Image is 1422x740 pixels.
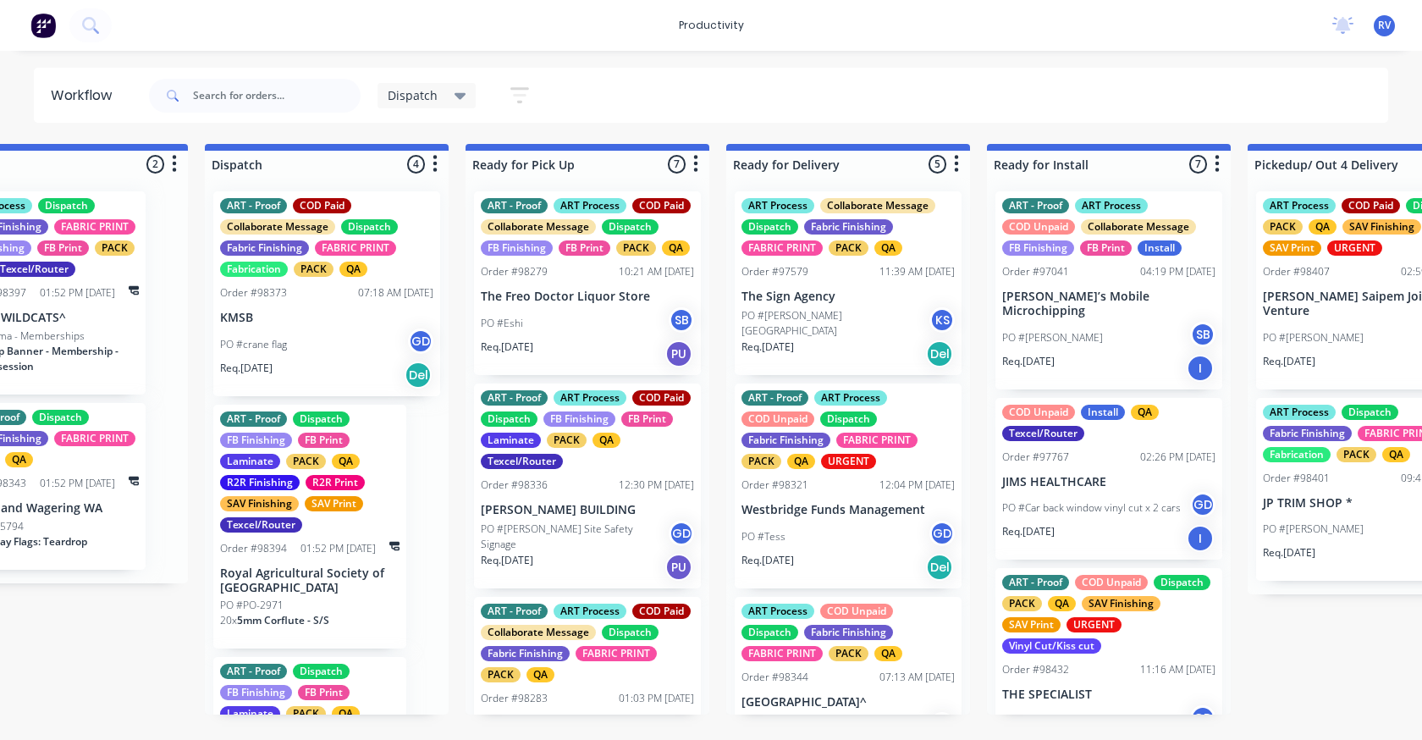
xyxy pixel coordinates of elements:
div: SAV Print [1263,240,1321,256]
div: FABRIC PRINT [54,219,135,235]
div: Workflow [51,86,120,106]
div: R2R Finishing [220,475,300,490]
p: Westbridge Funds Management [741,503,955,517]
div: 01:52 PM [DATE] [40,476,115,491]
input: Search for orders... [193,79,361,113]
div: ART - ProofCOD PaidCollaborate MessageDispatchFabric FinishingFABRIC PRINTFabricationPACKQAOrder ... [213,191,440,396]
div: FB Finishing [481,240,553,256]
p: The Sign Agency [741,290,955,304]
p: Req. [DATE] [1002,524,1055,539]
div: 12:30 PM [DATE] [619,478,694,493]
div: QA [874,240,902,256]
div: 11:16 AM [DATE] [1140,662,1215,677]
div: 07:13 AM [DATE] [879,670,955,685]
div: Dispatch [602,625,659,640]
div: Dispatch [38,198,95,213]
div: ART - Proof [220,664,287,679]
div: QA [5,452,33,467]
div: Fabric Finishing [804,625,893,640]
div: Texcel/Router [220,517,302,533]
p: PO #[PERSON_NAME] [1002,330,1103,345]
p: THE SPECIALIST [1002,688,1215,702]
div: Collaborate Message [481,625,596,640]
div: COD Paid [632,198,691,213]
div: GD [1190,705,1215,731]
div: ART - ProofART ProcessCOD PaidDispatchFB FinishingFB PrintLaminatePACKQATexcel/RouterOrder #98336... [474,384,701,588]
div: COD Paid [1342,198,1400,213]
div: Order #98373 [220,285,287,301]
p: PO #JH decal install [1002,714,1092,729]
div: PACK [1002,596,1042,611]
div: ART Process [554,390,626,406]
div: Laminate [220,454,280,469]
div: Collaborate Message [1081,219,1196,235]
div: Collaborate Message [481,219,596,235]
div: KS [929,307,955,333]
div: FB Print [298,685,350,700]
div: Texcel/Router [1002,426,1084,441]
div: GD [1190,492,1215,517]
div: QA [1048,596,1076,611]
div: ART Process [554,198,626,213]
div: Order #97041 [1002,264,1069,279]
div: ART Process [741,198,814,213]
div: Order #98344 [741,670,808,685]
div: QA [1309,219,1337,235]
div: QA [1131,405,1159,420]
div: ART - ProofART ProcessCOD UnpaidDispatchFabric FinishingFABRIC PRINTPACKQAURGENTOrder #9832112:04... [735,384,962,588]
div: 04:19 PM [DATE] [1140,264,1215,279]
div: PACK [1337,447,1376,462]
div: COD Paid [632,390,691,406]
p: PO #Eshi [481,316,523,331]
p: Req. [DATE] [1002,354,1055,369]
div: QA [874,646,902,661]
div: ART - Proof [220,198,287,213]
div: Dispatch [741,219,798,235]
div: COD Unpaid [1002,219,1075,235]
p: PO #PO-2971 [220,598,284,613]
div: FB Finishing [220,685,292,700]
p: PO #Car back window vinyl cut x 2 cars [1002,500,1181,516]
div: PACK [286,454,326,469]
div: Laminate [481,433,541,448]
div: Fabric Finishing [741,433,830,448]
p: PO #Tess [741,529,785,544]
span: RV [1378,18,1391,33]
div: Order #97767 [1002,450,1069,465]
p: Req. [DATE] [741,340,794,355]
div: 01:52 PM [DATE] [40,285,115,301]
div: FB Finishing [1002,240,1074,256]
div: COD Paid [293,198,351,213]
div: FABRIC PRINT [741,646,823,661]
p: PO #[PERSON_NAME][GEOGRAPHIC_DATA] [741,308,929,339]
div: PACK [481,667,521,682]
div: Order #97579 [741,264,808,279]
div: Order #98401 [1263,471,1330,486]
div: Collaborate Message [220,219,335,235]
div: ART ProcessCollaborate MessageDispatchFabric FinishingFABRIC PRINTPACKQAOrder #9757911:39 AM [DAT... [735,191,962,375]
div: Fabrication [1263,447,1331,462]
div: GD [929,712,955,737]
div: 12:04 PM [DATE] [879,478,955,493]
div: URGENT [1066,617,1122,632]
div: Laminate [220,706,280,721]
div: Fabrication [220,262,288,277]
div: Dispatch [1342,405,1398,420]
div: QA [1382,447,1410,462]
div: SAV Finishing [1342,219,1421,235]
div: PU [665,554,692,581]
div: ART - Proof [1002,198,1069,213]
p: [GEOGRAPHIC_DATA]^ [741,695,955,710]
p: PO #[PERSON_NAME] [1263,522,1364,537]
div: ART - Proof [481,390,548,406]
div: GD [669,521,694,546]
div: I [1187,525,1214,552]
div: QA [332,706,360,721]
div: QA [662,240,690,256]
div: QA [526,667,554,682]
div: PACK [1263,219,1303,235]
div: PACK [616,240,656,256]
div: ART Process [1075,198,1148,213]
div: Fabric Finishing [220,240,309,256]
div: PACK [829,240,868,256]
